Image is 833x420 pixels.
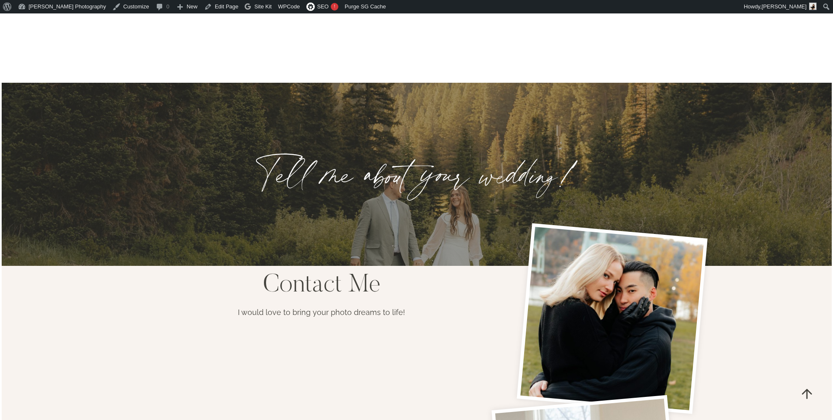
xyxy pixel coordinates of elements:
span: Site Kit [254,3,272,10]
span: SEO [317,3,329,10]
p: Tell me about your wedding! [154,149,680,199]
div: ! [331,3,338,10]
p: I would love to bring your photo dreams to life! [238,307,405,318]
h1: Contact Me [163,273,480,298]
span: [PERSON_NAME] [762,3,807,10]
a: Scroll to top [793,380,820,407]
